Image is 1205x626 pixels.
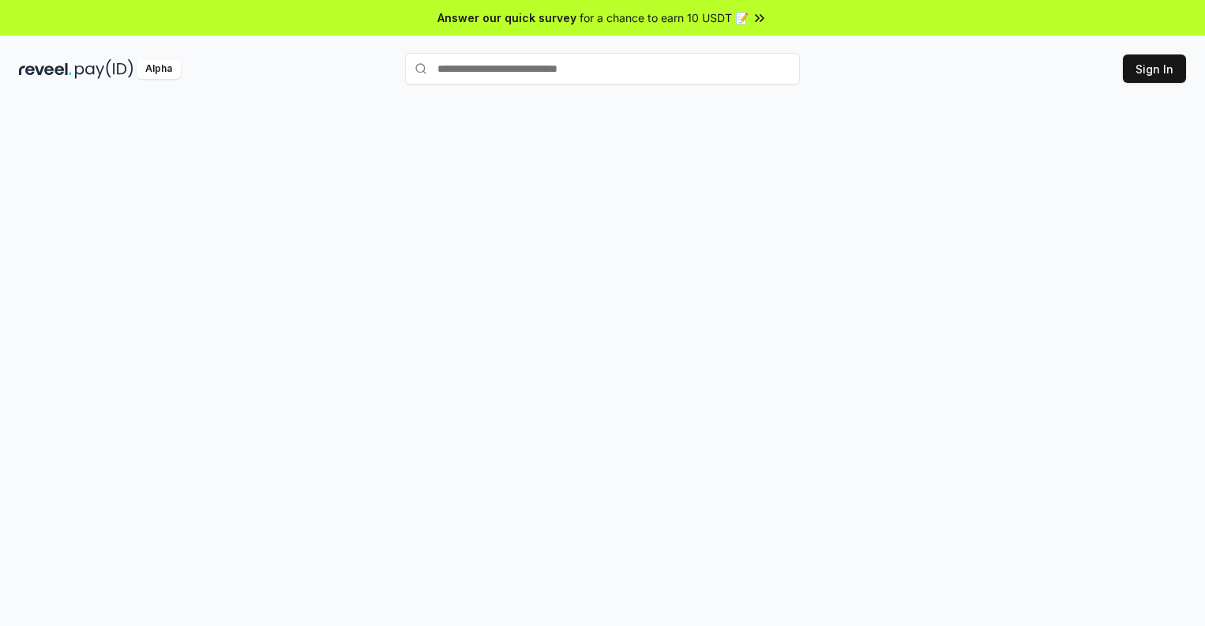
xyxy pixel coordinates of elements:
[19,59,72,79] img: reveel_dark
[580,9,749,26] span: for a chance to earn 10 USDT 📝
[437,9,576,26] span: Answer our quick survey
[1123,54,1186,83] button: Sign In
[75,59,133,79] img: pay_id
[137,59,181,79] div: Alpha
